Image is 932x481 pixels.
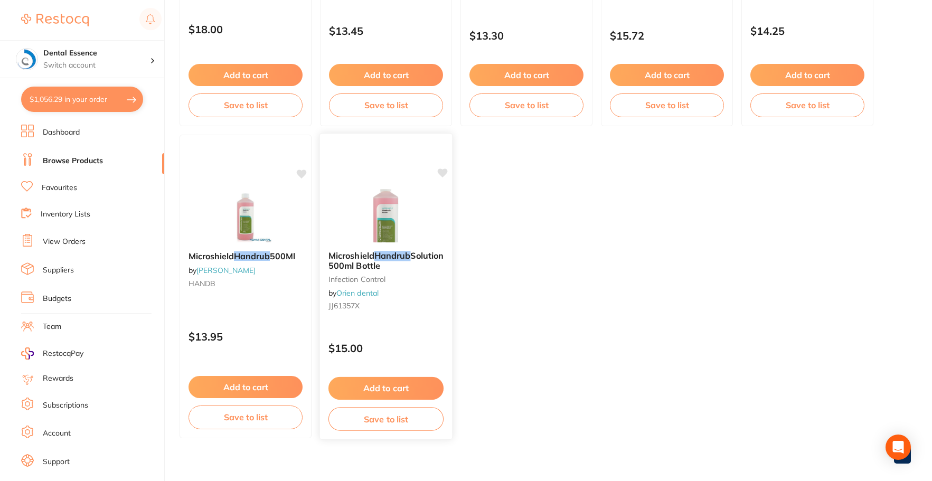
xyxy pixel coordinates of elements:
h4: Dental Essence [43,48,150,59]
button: Save to list [189,93,303,117]
img: Microshield Handrub 500Ml [211,190,280,243]
button: Add to cart [750,64,864,86]
p: $13.95 [189,331,303,343]
p: $15.00 [328,342,444,354]
p: $13.45 [329,25,443,37]
p: Switch account [43,60,150,71]
p: $15.72 [610,30,724,42]
a: Rewards [43,373,73,384]
span: Microshield [328,250,374,261]
p: $13.30 [469,30,583,42]
img: RestocqPay [21,347,34,360]
span: RestocqPay [43,348,83,359]
img: Microshield Handrub Solution, 500ml Bottle [351,189,420,242]
span: by [189,266,256,275]
a: Browse Products [43,156,103,166]
span: Solution, 500ml Bottle [328,250,446,271]
button: $1,056.29 in your order [21,87,143,112]
span: by [328,288,379,298]
em: Handrub [374,250,411,261]
a: Favourites [42,183,77,193]
button: Save to list [750,93,864,117]
p: $18.00 [189,23,303,35]
button: Save to list [189,405,303,429]
em: Handrub [234,251,270,261]
a: Restocq Logo [21,8,89,32]
div: Open Intercom Messenger [886,435,911,460]
span: 500Ml [270,251,295,261]
img: Dental Essence [16,49,37,70]
small: infection control [328,275,444,283]
button: Add to cart [610,64,724,86]
img: Restocq Logo [21,14,89,26]
a: RestocqPay [21,347,83,360]
b: Microshield Handrub 500Ml [189,251,303,261]
a: Subscriptions [43,400,88,411]
a: Inventory Lists [41,209,90,220]
a: Team [43,322,61,332]
a: Dashboard [43,127,80,138]
button: Save to list [610,93,724,117]
b: Microshield Handrub Solution, 500ml Bottle [328,251,444,270]
button: Save to list [469,93,583,117]
button: Add to cart [328,377,444,400]
span: Microshield [189,251,234,261]
a: Suppliers [43,265,74,276]
button: Save to list [328,407,444,431]
span: HANDB [189,279,215,288]
span: JJ61357X [328,301,360,310]
a: View Orders [43,237,86,247]
a: Account [43,428,71,439]
button: Add to cart [329,64,443,86]
button: Add to cart [189,64,303,86]
button: Add to cart [189,376,303,398]
p: $14.25 [750,25,864,37]
a: Orien dental [336,288,379,298]
a: [PERSON_NAME] [196,266,256,275]
a: Support [43,457,70,467]
button: Save to list [329,93,443,117]
button: Add to cart [469,64,583,86]
a: Budgets [43,294,71,304]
